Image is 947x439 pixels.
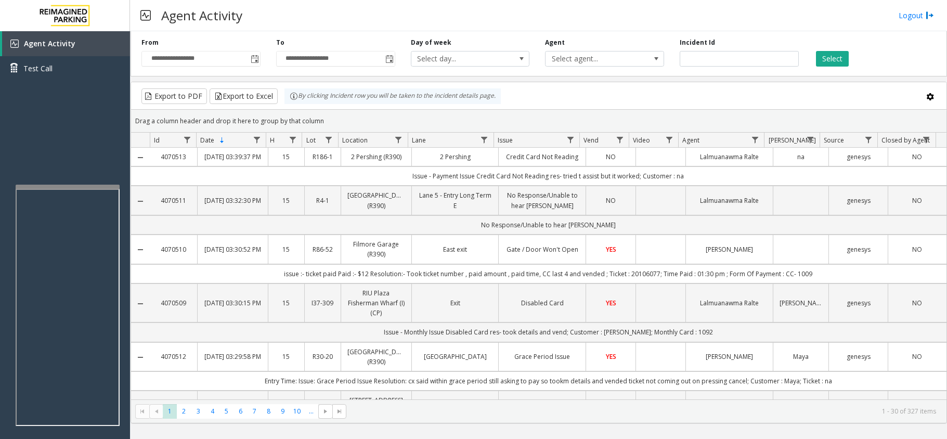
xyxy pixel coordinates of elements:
[633,136,650,145] span: Video
[311,352,334,361] a: R30-20
[233,404,248,418] span: Page 6
[861,133,875,147] a: Source Filter Menu
[692,152,767,162] a: Lalmuanawma Ralte
[204,196,262,205] a: [DATE] 03:32:30 PM
[347,152,405,162] a: 2 Pershing (R390)
[276,404,290,418] span: Page 9
[10,40,19,48] img: 'icon'
[131,133,946,399] div: Data table
[418,298,492,308] a: Exit
[835,298,881,308] a: genesys
[606,352,616,361] span: YES
[332,404,346,419] span: Go to the last page
[606,152,616,161] span: NO
[769,136,816,145] span: [PERSON_NAME]
[318,404,332,419] span: Go to the next page
[204,152,262,162] a: [DATE] 03:39:37 PM
[353,407,936,416] kendo-pager-info: 1 - 30 of 327 items
[498,136,513,145] span: Issue
[592,244,629,254] a: YES
[835,244,881,254] a: genesys
[418,244,492,254] a: East exit
[912,245,922,254] span: NO
[899,10,934,21] a: Logout
[592,298,629,308] a: YES
[218,136,226,145] span: Sortable
[347,288,405,318] a: RIU Plaza Fisherman Wharf (I) (CP)
[894,352,940,361] a: NO
[275,298,298,308] a: 15
[505,152,579,162] a: Credit Card Not Reading
[156,3,248,28] h3: Agent Activity
[150,215,946,235] td: No Response/Unable to hear [PERSON_NAME]
[692,298,767,308] a: Lalmuanawma Ralte
[505,190,579,210] a: No Response/Unable to hear [PERSON_NAME]
[926,10,934,21] img: logout
[191,404,205,418] span: Page 3
[835,152,881,162] a: genesys
[912,152,922,161] span: NO
[141,38,159,47] label: From
[321,133,335,147] a: Lot Filter Menu
[412,136,426,145] span: Lane
[606,245,616,254] span: YES
[383,51,395,66] span: Toggle popup
[392,133,406,147] a: Location Filter Menu
[662,133,676,147] a: Video Filter Menu
[249,51,260,66] span: Toggle popup
[284,88,501,104] div: By clicking Incident row you will be taken to the incident details page.
[290,404,304,418] span: Page 10
[505,352,579,361] a: Grace Period Issue
[682,136,699,145] span: Agent
[912,352,922,361] span: NO
[912,196,922,205] span: NO
[894,244,940,254] a: NO
[205,404,219,418] span: Page 4
[24,38,75,48] span: Agent Activity
[748,133,762,147] a: Agent Filter Menu
[275,152,298,162] a: 15
[411,38,451,47] label: Day of week
[680,38,715,47] label: Incident Id
[311,298,334,308] a: I37-309
[546,51,640,66] span: Select agent...
[347,347,405,367] a: [GEOGRAPHIC_DATA] (R390)
[347,395,405,415] a: [STREET_ADDRESS] (I)
[592,196,629,205] a: NO
[505,244,579,254] a: Gate / Door Won't Open
[140,3,151,28] img: pageIcon
[912,299,922,307] span: NO
[311,196,334,205] a: R4-1
[477,133,491,147] a: Lane Filter Menu
[881,136,930,145] span: Closed by Agent
[919,133,933,147] a: Closed by Agent Filter Menu
[150,166,946,186] td: Issue - Payment Issue Credit Card Not Reading res- tried t assist but it worked; Customer : na
[150,322,946,342] td: Issue - Monthly Issue Disabled Card res- took details and vend; Customer : [PERSON_NAME]; Monthly...
[321,407,330,416] span: Go to the next page
[131,112,946,130] div: Drag a column header and drop it here to group by that column
[545,38,565,47] label: Agent
[311,244,334,254] a: R86-52
[200,136,214,145] span: Date
[692,244,767,254] a: [PERSON_NAME]
[347,239,405,259] a: Filmore Garage (R390)
[418,352,492,361] a: [GEOGRAPHIC_DATA]
[304,404,318,418] span: Page 11
[835,196,881,205] a: genesys
[141,88,207,104] button: Export to PDF
[835,352,881,361] a: genesys
[290,92,298,100] img: infoIcon.svg
[563,133,577,147] a: Issue Filter Menu
[306,136,316,145] span: Lot
[803,133,817,147] a: Parker Filter Menu
[210,88,278,104] button: Export to Excel
[150,371,946,391] td: Entry Time: Issue: Grace Period Issue Resolution: cx said within grace period still asking to pay...
[411,51,505,66] span: Select day...
[275,352,298,361] a: 15
[180,133,194,147] a: Id Filter Menu
[131,246,150,254] a: Collapse Details
[692,352,767,361] a: [PERSON_NAME]
[606,299,616,307] span: YES
[250,133,264,147] a: Date Filter Menu
[156,244,191,254] a: 4070510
